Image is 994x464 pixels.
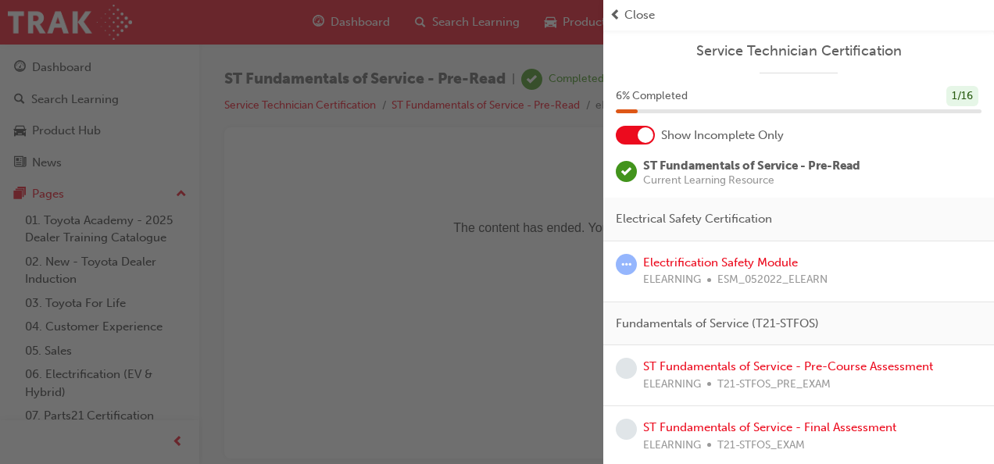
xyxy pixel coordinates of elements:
span: learningRecordVerb_COMPLETE-icon [616,161,637,182]
span: learningRecordVerb_ATTEMPT-icon [616,254,637,275]
span: Electrical Safety Certification [616,210,772,228]
a: Electrification Safety Module [643,255,798,269]
span: learningRecordVerb_NONE-icon [616,419,637,440]
span: ESM_052022_ELEARN [717,271,828,289]
span: prev-icon [610,6,621,24]
span: ELEARNING [643,271,701,289]
p: The content has ended. You may close this window. [6,12,713,83]
span: Fundamentals of Service (T21-STFOS) [616,315,819,333]
span: learningRecordVerb_NONE-icon [616,358,637,379]
span: Close [624,6,655,24]
span: T21-STFOS_PRE_EXAM [717,376,831,394]
span: ELEARNING [643,437,701,455]
a: ST Fundamentals of Service - Pre-Course Assessment [643,359,933,373]
span: ST Fundamentals of Service - Pre-Read [643,159,860,173]
span: Show Incomplete Only [661,127,784,145]
a: Service Technician Certification [616,42,981,60]
a: ST Fundamentals of Service - Final Assessment [643,420,896,434]
span: 6 % Completed [616,87,688,105]
div: 1 / 16 [946,86,978,107]
span: Current Learning Resource [643,175,860,186]
span: T21-STFOS_EXAM [717,437,805,455]
span: ELEARNING [643,376,701,394]
button: prev-iconClose [610,6,988,24]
